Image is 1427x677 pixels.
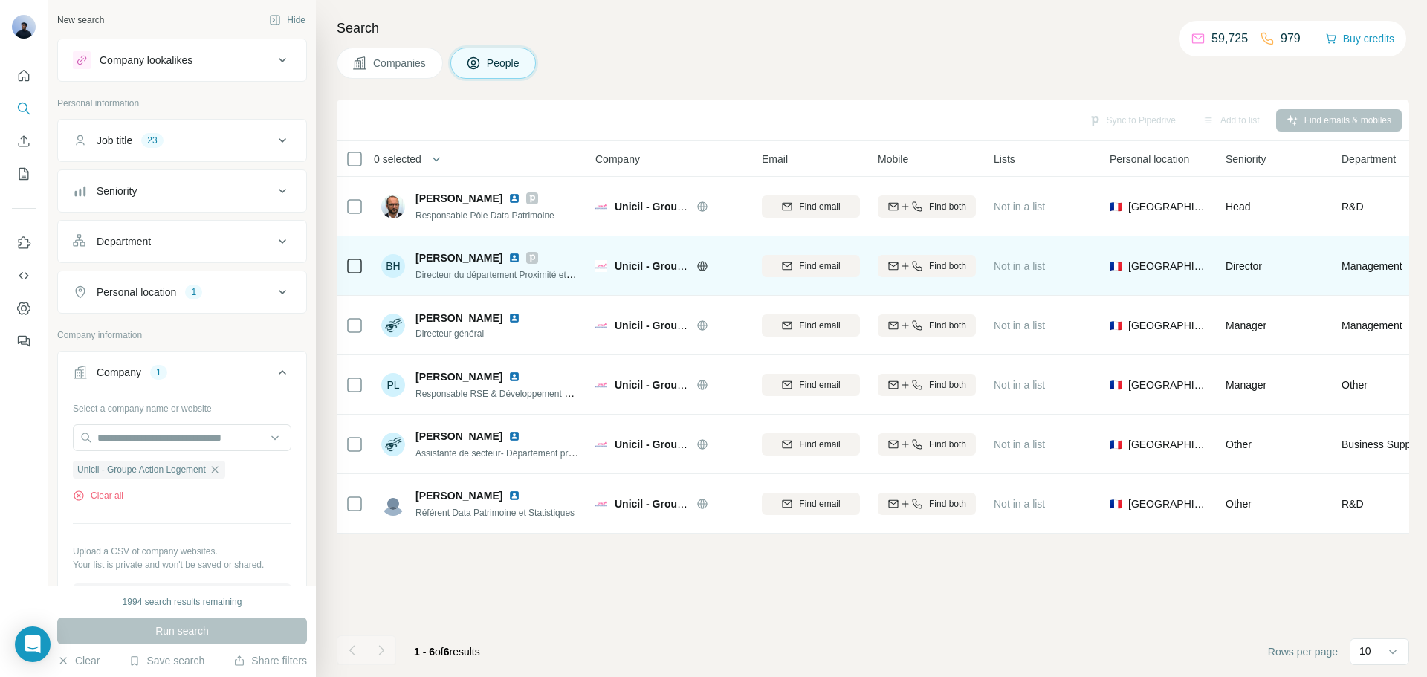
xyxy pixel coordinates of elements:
button: Seniority [58,173,306,209]
span: [GEOGRAPHIC_DATA] [1128,318,1208,333]
span: Not in a list [994,260,1045,272]
span: Find both [929,378,966,392]
p: 59,725 [1211,30,1248,48]
img: LinkedIn logo [508,430,520,442]
img: Avatar [381,492,405,516]
span: [GEOGRAPHIC_DATA] [1128,199,1208,214]
button: Personal location1 [58,274,306,310]
span: Other [1226,438,1252,450]
div: Personal location [97,285,176,299]
button: Department [58,224,306,259]
button: Find both [878,433,976,456]
button: Find both [878,255,976,277]
span: Directeur général [415,327,526,340]
img: Logo of Unicil - Groupe Action Logement [595,379,607,391]
button: Find email [762,433,860,456]
span: [PERSON_NAME] [415,429,502,444]
button: Clear [57,653,100,668]
button: Use Surfe on LinkedIn [12,230,36,256]
span: Unicil - Groupe Action Logement [615,438,777,450]
p: Company information [57,328,307,342]
button: Buy credits [1325,28,1394,49]
button: Find both [878,493,976,515]
span: [GEOGRAPHIC_DATA] [1128,259,1208,273]
span: [GEOGRAPHIC_DATA] [1128,496,1208,511]
p: 979 [1281,30,1301,48]
span: Other [1226,498,1252,510]
span: Manager [1226,320,1266,331]
span: Rows per page [1268,644,1338,659]
img: LinkedIn logo [508,490,520,502]
span: Companies [373,56,427,71]
span: Find both [929,319,966,332]
button: Find both [878,374,976,396]
img: LinkedIn logo [508,312,520,324]
button: Feedback [12,328,36,354]
img: Avatar [12,15,36,39]
button: Find both [878,195,976,218]
button: Share filters [233,653,307,668]
img: Avatar [381,433,405,456]
span: Find both [929,259,966,273]
p: Upload a CSV of company websites. [73,545,291,558]
img: LinkedIn logo [508,371,520,383]
span: R&D [1342,199,1364,214]
div: BH [381,254,405,278]
div: Department [97,234,151,249]
span: 🇫🇷 [1110,318,1122,333]
span: Not in a list [994,438,1045,450]
div: Select a company name or website [73,396,291,415]
span: [PERSON_NAME] [415,369,502,384]
span: 🇫🇷 [1110,199,1122,214]
img: Avatar [381,314,405,337]
button: Find email [762,195,860,218]
div: 1994 search results remaining [123,595,242,609]
span: results [414,646,480,658]
span: Find both [929,497,966,511]
img: Avatar [381,195,405,218]
span: Email [762,152,788,166]
span: [PERSON_NAME] [415,191,502,206]
span: Seniority [1226,152,1266,166]
p: 10 [1359,644,1371,658]
div: Seniority [97,184,137,198]
button: My lists [12,161,36,187]
span: 🇫🇷 [1110,378,1122,392]
span: Responsable RSE & Développement Durable [415,387,595,399]
span: Not in a list [994,320,1045,331]
span: Management [1342,259,1402,273]
span: Find both [929,200,966,213]
span: Department [1342,152,1396,166]
span: Unicil - Groupe Action Logement [615,201,777,213]
div: Company [97,365,141,380]
span: Find email [799,438,840,451]
button: Company lookalikes [58,42,306,78]
span: Unicil - Groupe Action Logement [615,498,777,510]
span: Head [1226,201,1250,213]
button: Enrich CSV [12,128,36,155]
span: Company [595,152,640,166]
span: Unicil - Groupe Action Logement [615,379,777,391]
button: Find email [762,314,860,337]
p: Your list is private and won't be saved or shared. [73,558,291,571]
span: Unicil - Groupe Action Logement [77,463,206,476]
span: 🇫🇷 [1110,437,1122,452]
img: LinkedIn logo [508,252,520,264]
img: Logo of Unicil - Groupe Action Logement [595,438,607,450]
span: R&D [1342,496,1364,511]
span: Assistante de secteur- Département proximité et patrimoine [415,447,650,459]
span: Référent Data Patrimoine et Statistiques [415,508,575,518]
span: 🇫🇷 [1110,259,1122,273]
span: Not in a list [994,379,1045,391]
span: Other [1342,378,1368,392]
span: Lists [994,152,1015,166]
span: [PERSON_NAME] [415,488,502,503]
button: Job title23 [58,123,306,158]
span: Find email [799,200,840,213]
span: Find email [799,497,840,511]
span: Business Support [1342,437,1423,452]
span: Manager [1226,379,1266,391]
img: LinkedIn logo [508,192,520,204]
span: Find both [929,438,966,451]
img: Logo of Unicil - Groupe Action Logement [595,498,607,510]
